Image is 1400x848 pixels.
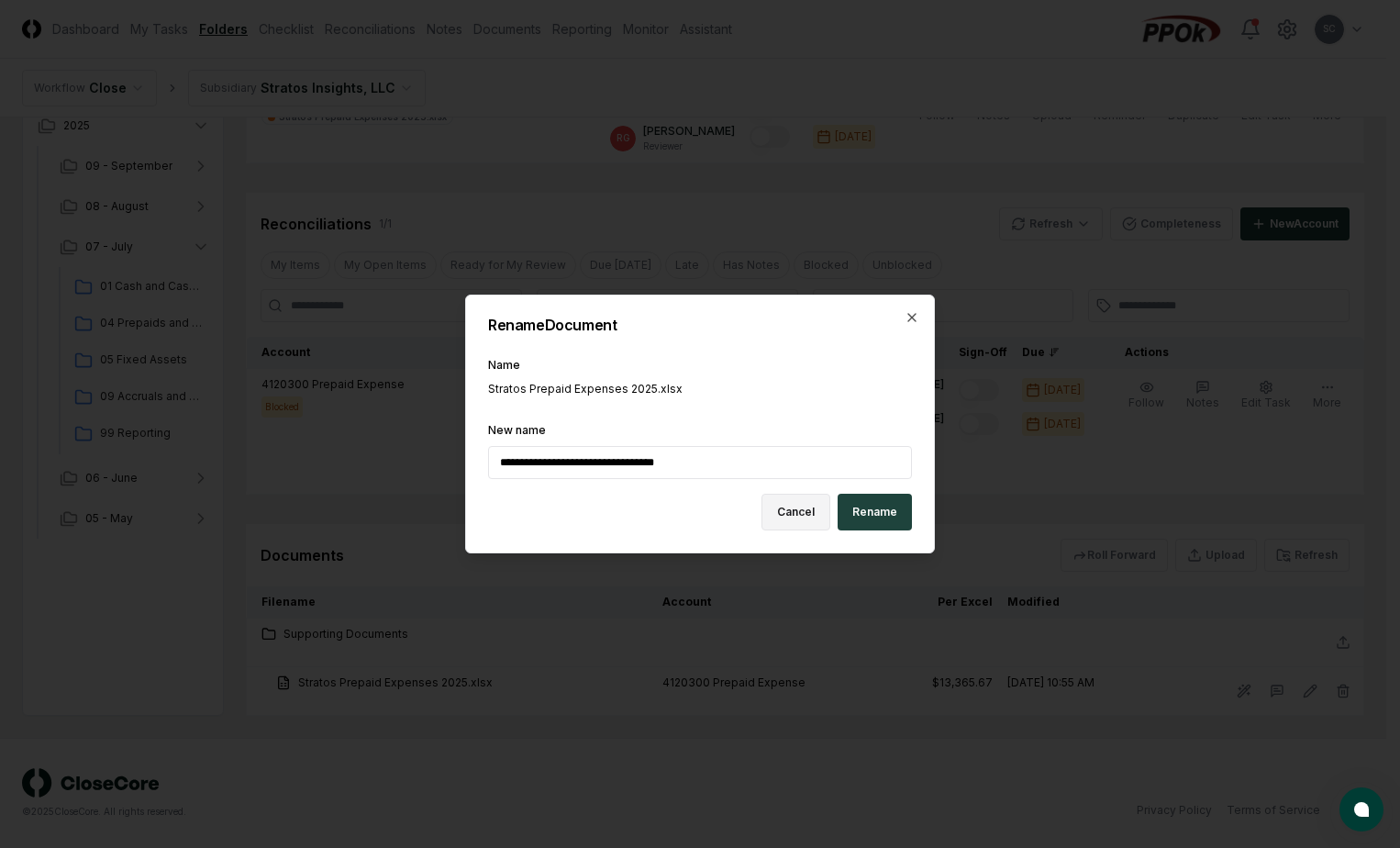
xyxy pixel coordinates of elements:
[488,358,520,372] label: Name
[488,381,912,397] div: Stratos Prepaid Expenses 2025.xlsx
[761,494,830,530] button: Cancel
[488,423,546,437] label: New name
[488,318,912,332] h2: Rename Document
[838,494,912,530] button: Rename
